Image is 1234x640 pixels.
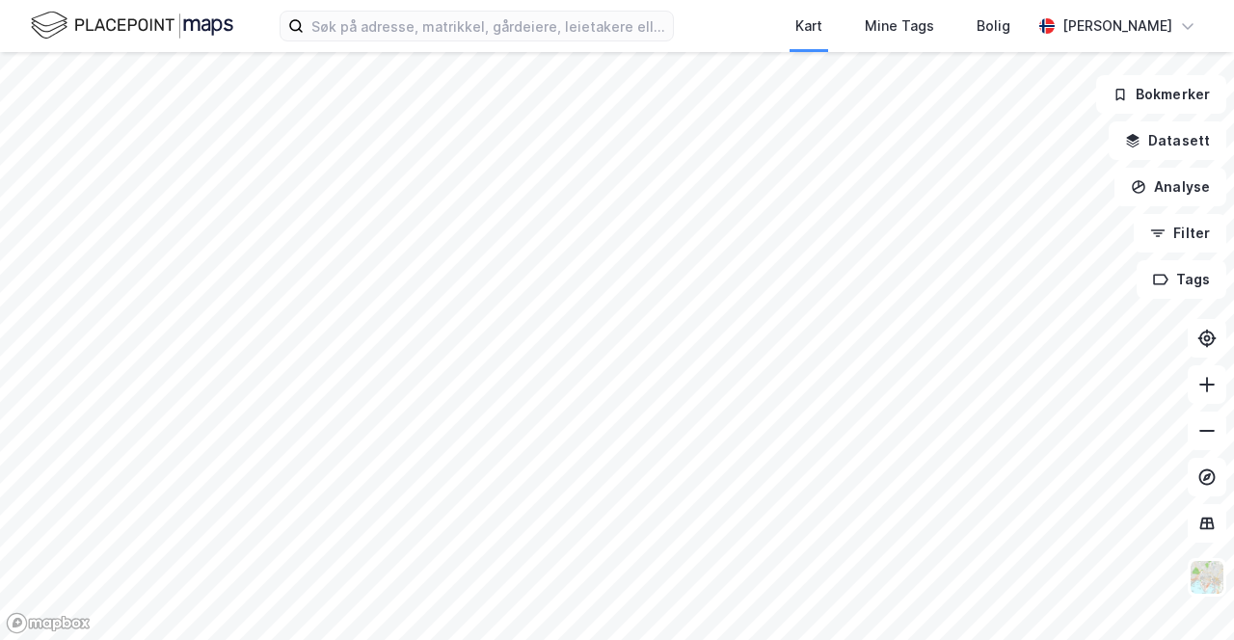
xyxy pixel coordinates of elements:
div: Bolig [977,14,1010,38]
div: Kart [795,14,822,38]
img: logo.f888ab2527a4732fd821a326f86c7f29.svg [31,9,233,42]
div: Kontrollprogram for chat [1138,547,1234,640]
input: Søk på adresse, matrikkel, gårdeiere, leietakere eller personer [304,12,673,40]
div: Mine Tags [865,14,934,38]
div: [PERSON_NAME] [1062,14,1172,38]
iframe: Chat Widget [1138,547,1234,640]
